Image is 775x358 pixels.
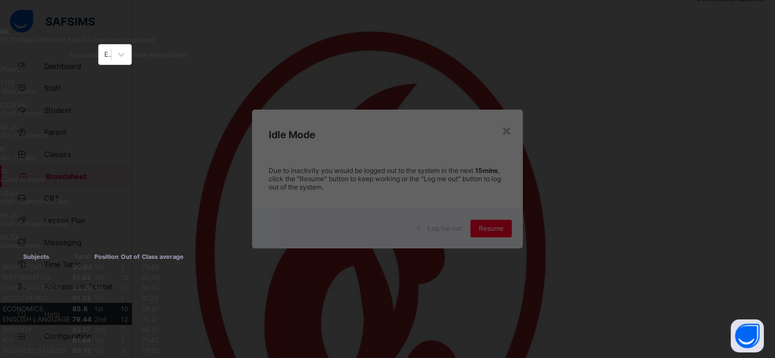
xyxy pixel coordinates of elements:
[121,253,140,261] span: Out of
[68,51,98,59] span: Approved
[5,79,14,87] span: /12
[3,326,32,334] span: BIOLOGY
[731,319,764,352] button: Open asap
[121,326,125,334] span: 7
[72,294,91,302] span: 91.23
[3,284,61,292] span: CIVIC EDUCATION
[3,346,66,355] span: BUSINESS STUDIES
[72,263,92,271] span: 90.83
[72,284,92,292] span: 93.29
[94,273,105,281] span: 4th
[94,263,103,271] span: 1st
[142,326,159,334] span: 69.31
[121,273,128,281] span: 12
[121,263,125,271] span: 3
[121,315,128,323] span: 12
[36,36,91,44] span: [PERSON_NAME]
[121,294,124,302] span: 1
[121,336,125,344] span: 7
[3,294,48,302] span: ACCOUNTING
[72,305,88,313] span: 85.8
[94,315,106,323] span: 2nd
[142,294,158,302] span: 91.23
[94,326,105,334] span: 3rd
[121,284,128,292] span: 12
[3,305,44,313] span: ECONOMICS
[74,252,90,261] span: Total
[72,273,91,281] span: 81.03
[142,305,159,313] span: 64.97
[94,253,119,261] span: Position
[121,346,125,355] span: 3
[94,336,103,344] span: 1st
[94,346,103,355] span: 1st
[72,346,92,355] span: 89.76
[121,305,129,313] span: 10
[142,315,156,323] span: 70.2
[104,51,112,59] div: END OF SESSION
[142,263,159,271] span: 79.86
[91,36,154,44] span: undefined undefined
[94,294,103,302] span: 1st
[142,253,184,261] span: Class average
[3,336,14,344] span: ICT
[142,336,158,344] span: 71.45
[3,273,51,281] span: MATHEMATICS
[142,273,159,281] span: 65.09
[72,315,92,323] span: 79.44
[94,284,103,292] span: 1st
[142,346,159,355] span: 79.52
[132,51,186,59] span: View Reportsheet
[142,284,158,292] span: 86.19
[94,305,103,313] span: 1st
[3,263,42,271] span: MARKETING
[72,336,91,344] span: 81.94
[72,326,90,334] span: 83.17
[24,253,50,261] span: Subjects
[3,315,70,323] span: ENGLISH LANGUAGE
